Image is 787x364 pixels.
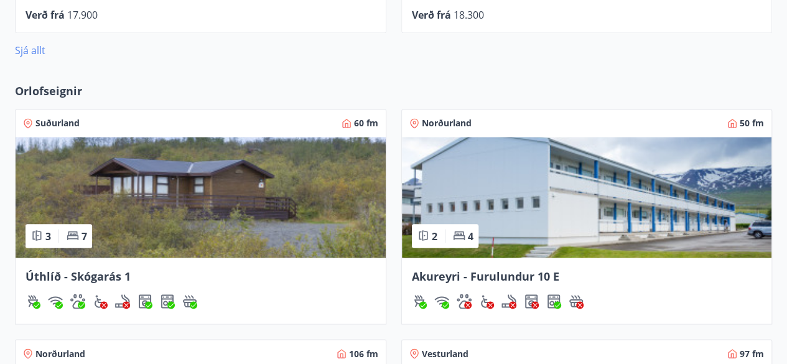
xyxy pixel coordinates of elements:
span: Verð frá [412,8,451,22]
span: Norðurland [422,117,472,129]
div: Heitur pottur [182,294,197,309]
img: Paella dish [402,137,772,258]
span: 2 [432,229,437,243]
img: HJRyFFsYp6qjeUYhR4dAD8CaCEsnIFYZ05miwXoh.svg [48,294,63,309]
div: Reykingar / Vape [115,294,130,309]
img: 8IYIKVZQyRlUC6HQIIUSdjpPGRncJsz2RzLgWvp4.svg [479,294,494,309]
img: 7hj2GulIrg6h11dFIpsIzg8Ak2vZaScVwTihwv8g.svg [546,294,561,309]
div: Gasgrill [26,294,40,309]
span: Verð frá [26,8,65,22]
img: pxcaIm5dSOV3FS4whs1soiYWTwFQvksT25a9J10C.svg [457,294,472,309]
img: pxcaIm5dSOV3FS4whs1soiYWTwFQvksT25a9J10C.svg [70,294,85,309]
div: Þvottavél [524,294,539,309]
img: h89QDIuHlAdpqTriuIvuEWkTH976fOgBEOOeu1mi.svg [569,294,584,309]
img: h89QDIuHlAdpqTriuIvuEWkTH976fOgBEOOeu1mi.svg [182,294,197,309]
span: 50 fm [740,117,764,129]
span: Suðurland [35,117,80,129]
a: Sjá allt [15,44,45,57]
img: Paella dish [16,137,386,258]
img: ZXjrS3QKesehq6nQAPjaRuRTI364z8ohTALB4wBr.svg [412,294,427,309]
div: Þráðlaust net [48,294,63,309]
div: Gæludýr [70,294,85,309]
div: Aðgengi fyrir hjólastól [93,294,108,309]
span: Norðurland [35,347,85,360]
span: 18.300 [454,8,484,22]
img: Dl16BY4EX9PAW649lg1C3oBuIaAsR6QVDQBO2cTm.svg [137,294,152,309]
span: 3 [45,229,51,243]
span: 7 [81,229,87,243]
div: Gasgrill [412,294,427,309]
img: 8IYIKVZQyRlUC6HQIIUSdjpPGRncJsz2RzLgWvp4.svg [93,294,108,309]
div: Reykingar / Vape [501,294,516,309]
span: Orlofseignir [15,83,82,99]
img: 7hj2GulIrg6h11dFIpsIzg8Ak2vZaScVwTihwv8g.svg [160,294,175,309]
div: Aðgengi fyrir hjólastól [479,294,494,309]
img: QNIUl6Cv9L9rHgMXwuzGLuiJOj7RKqxk9mBFPqjq.svg [115,294,130,309]
div: Heitur pottur [569,294,584,309]
span: 4 [468,229,473,243]
img: QNIUl6Cv9L9rHgMXwuzGLuiJOj7RKqxk9mBFPqjq.svg [501,294,516,309]
span: 97 fm [740,347,764,360]
div: Þráðlaust net [434,294,449,309]
div: Þvottavél [137,294,152,309]
img: Dl16BY4EX9PAW649lg1C3oBuIaAsR6QVDQBO2cTm.svg [524,294,539,309]
img: HJRyFFsYp6qjeUYhR4dAD8CaCEsnIFYZ05miwXoh.svg [434,294,449,309]
span: 17.900 [67,8,98,22]
div: Uppþvottavél [546,294,561,309]
div: Gæludýr [457,294,472,309]
span: 106 fm [349,347,378,360]
img: ZXjrS3QKesehq6nQAPjaRuRTI364z8ohTALB4wBr.svg [26,294,40,309]
span: Akureyri - Furulundur 10 E [412,268,559,283]
span: Vesturland [422,347,468,360]
div: Uppþvottavél [160,294,175,309]
span: 60 fm [354,117,378,129]
span: Úthlíð - Skógarás 1 [26,268,131,283]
